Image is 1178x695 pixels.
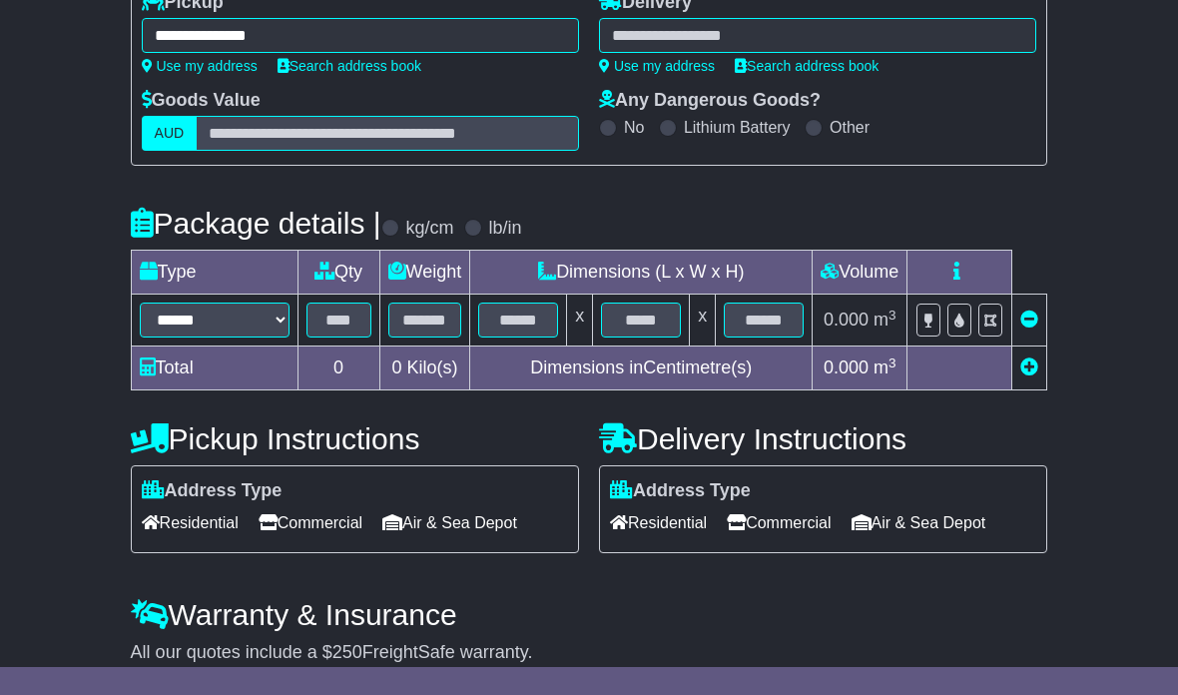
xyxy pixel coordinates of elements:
span: Commercial [727,507,831,538]
label: Lithium Battery [684,118,791,137]
sup: 3 [888,355,896,370]
h4: Pickup Instructions [131,422,579,455]
span: Commercial [259,507,362,538]
a: Use my address [599,58,715,74]
label: Goods Value [142,90,261,112]
td: Qty [297,251,379,295]
label: lb/in [489,218,522,240]
label: Address Type [142,480,283,502]
td: 0 [297,347,379,390]
h4: Delivery Instructions [599,422,1047,455]
td: Total [131,347,297,390]
a: Add new item [1020,357,1038,377]
label: Any Dangerous Goods? [599,90,821,112]
span: 250 [332,642,362,662]
td: x [567,295,593,347]
div: All our quotes include a $ FreightSafe warranty. [131,642,1048,664]
h4: Warranty & Insurance [131,598,1048,631]
td: Type [131,251,297,295]
span: m [874,357,896,377]
td: Weight [379,251,470,295]
sup: 3 [888,308,896,323]
label: Address Type [610,480,751,502]
td: Kilo(s) [379,347,470,390]
label: Other [830,118,870,137]
span: Residential [610,507,707,538]
label: No [624,118,644,137]
span: m [874,310,896,330]
span: 0 [391,357,401,377]
label: AUD [142,116,198,151]
td: Dimensions in Centimetre(s) [470,347,813,390]
span: 0.000 [824,310,869,330]
span: Air & Sea Depot [852,507,986,538]
span: 0.000 [824,357,869,377]
h4: Package details | [131,207,381,240]
td: Dimensions (L x W x H) [470,251,813,295]
a: Use my address [142,58,258,74]
a: Search address book [278,58,421,74]
td: Volume [813,251,907,295]
span: Residential [142,507,239,538]
label: kg/cm [406,218,454,240]
a: Search address book [735,58,879,74]
span: Air & Sea Depot [382,507,517,538]
td: x [690,295,716,347]
a: Remove this item [1020,310,1038,330]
